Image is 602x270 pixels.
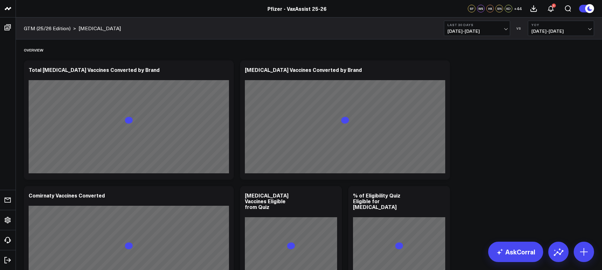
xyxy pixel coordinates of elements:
div: SN [495,5,503,12]
a: GTM (25/26 Edition) [24,25,71,32]
div: > [24,25,76,32]
div: Comirnaty Vaccines Converted [29,192,105,199]
a: Pfizer - VaxAssist 25-26 [267,5,327,12]
button: +44 [514,5,522,12]
div: VS [513,26,525,30]
b: Last 30 Days [447,23,507,27]
div: KD [505,5,512,12]
div: WS [477,5,485,12]
div: Overview [24,43,43,57]
div: % of Eligibility Quiz Eligible for [MEDICAL_DATA] [353,192,400,210]
button: Last 30 Days[DATE]-[DATE] [444,21,510,36]
button: YoY[DATE]-[DATE] [528,21,594,36]
span: [DATE] - [DATE] [531,29,591,34]
div: Total [MEDICAL_DATA] Vaccines Converted by Brand [29,66,160,73]
div: 2 [552,3,556,8]
a: AskCorral [488,242,543,262]
b: YoY [531,23,591,27]
span: [DATE] - [DATE] [447,29,507,34]
div: [MEDICAL_DATA] Vaccines Converted by Brand [245,66,362,73]
div: HK [486,5,494,12]
span: + 44 [514,6,522,11]
a: [MEDICAL_DATA] [79,25,121,32]
div: [MEDICAL_DATA] Vaccines Eligible from Quiz [245,192,288,210]
div: SF [468,5,475,12]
